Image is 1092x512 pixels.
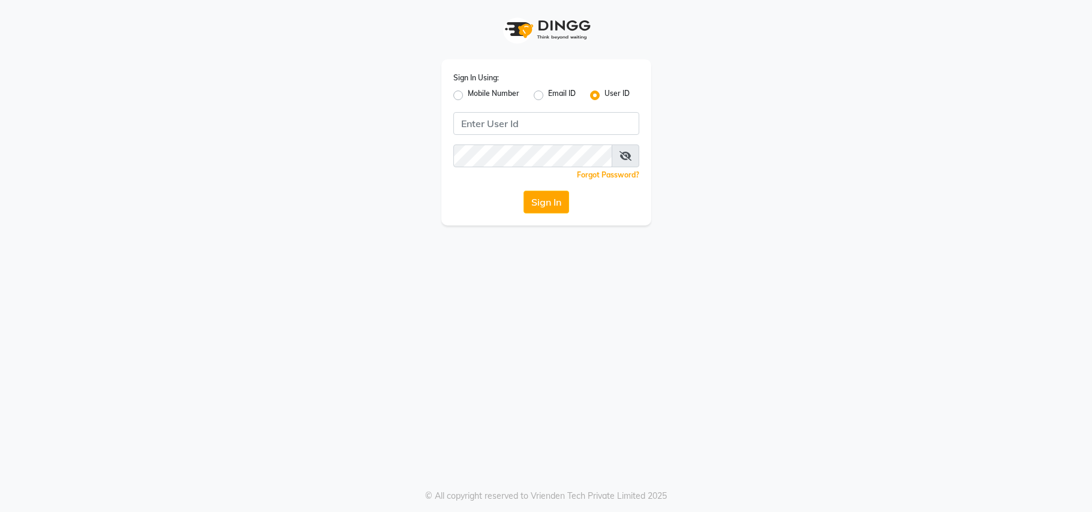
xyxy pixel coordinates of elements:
label: Email ID [548,88,576,103]
label: Sign In Using: [453,73,499,83]
input: Username [453,144,612,167]
button: Sign In [524,191,569,213]
label: User ID [604,88,630,103]
label: Mobile Number [468,88,519,103]
a: Forgot Password? [577,170,639,179]
input: Username [453,112,639,135]
img: logo1.svg [498,12,594,47]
